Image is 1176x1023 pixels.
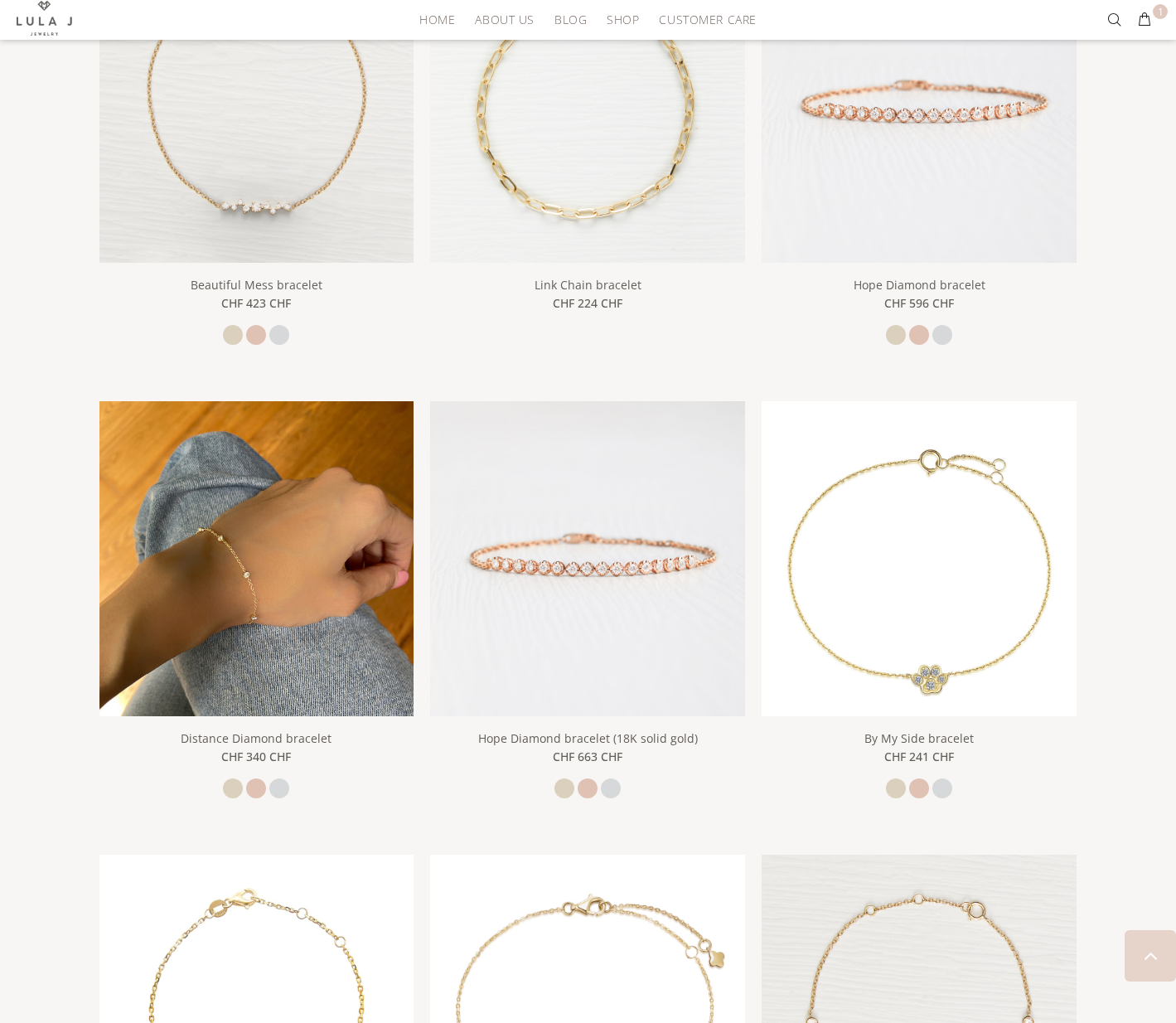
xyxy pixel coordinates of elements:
span: About Us [475,13,534,26]
a: Link Chain bracelet Sold Out [430,96,745,111]
a: Link Chain bracelet [535,277,641,293]
span: CHF 423 CHF [221,294,291,313]
a: Customer Care [649,7,756,32]
a: Distance Diamond bracelet (18K) [762,1003,1077,1018]
a: Shop [597,7,649,32]
span: CHF 224 CHF [553,294,622,313]
a: Distance Diamond bracelet Distance Diamond bracelet [99,550,414,565]
span: Customer Care [659,13,756,26]
span: CHF 340 CHF [221,748,291,766]
a: Hope Diamond bracelet (18K solid gold) [478,730,698,746]
span: CHF 596 CHF [884,294,954,313]
a: About Us [465,7,544,32]
span: Shop [607,13,639,26]
img: By My Side bracelet [762,401,1077,716]
a: HOME [409,7,465,32]
a: By My Side bracelet [864,730,974,746]
a: By My Side bracelet [762,550,1077,565]
a: Hope Diamond bracelet [854,277,985,293]
span: Blog [554,13,587,26]
a: Poppy Diamond bracelet [99,1003,414,1018]
a: Hope Diamond bracelet (18K solid gold) [430,550,745,565]
a: Beautiful Mess bracelet [191,277,322,293]
span: HOME [419,13,455,26]
a: BACK TO TOP [1125,930,1176,982]
a: Blog [544,7,597,32]
img: Hope Diamond bracelet (18K solid gold) [430,401,745,716]
span: CHF 663 CHF [553,748,622,766]
a: Hope Diamond bracelet [762,96,1077,111]
span: CHF 241 CHF [884,748,954,766]
a: Distance Diamond bracelet [181,730,332,746]
a: Beautiful Mess bracelet [99,96,414,111]
button: 1 [1130,7,1159,33]
img: Distance Diamond bracelet [99,401,414,716]
a: Into You bracelet (18K) [430,1003,745,1018]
